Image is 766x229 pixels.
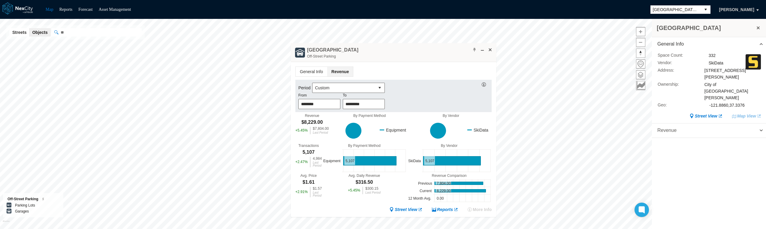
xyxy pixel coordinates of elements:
[375,83,385,93] button: select
[636,59,645,69] button: Home
[315,85,372,91] span: Custom
[307,47,358,53] h4: Double-click to make header text selectable
[713,4,761,15] button: [PERSON_NAME]
[15,208,29,214] label: Garages
[99,7,131,12] a: Asset Management
[295,127,308,134] div: + 5.45 %
[437,189,451,193] text: 8,229.00
[701,5,710,14] button: select
[695,113,717,119] span: Street View
[408,196,431,201] text: 12 Month Avg.
[636,70,645,79] button: Layers management
[636,38,645,47] button: Zoom out
[29,28,50,37] button: Objects
[303,149,315,156] div: 5,107
[343,93,347,98] label: To
[78,7,92,12] a: Forecast
[425,159,434,163] text: 5,107
[407,174,492,178] div: Revenue Comparison
[298,144,319,148] div: Transactions
[689,113,723,119] a: Street View
[313,127,329,130] div: $7,804.00
[658,52,700,59] label: Space Count :
[296,67,327,76] span: General Info
[298,93,307,98] label: From
[307,53,358,59] div: Off-Street Parking
[313,161,322,167] div: Last Period
[636,81,645,90] button: Key metrics
[301,119,323,126] div: $8,229.00
[348,174,380,178] div: Avg. Daily Revenue
[704,67,761,80] div: [STREET_ADDRESS][PERSON_NAME]
[46,7,53,12] a: Map
[437,196,444,201] text: 0.00
[657,41,684,48] span: General Info
[657,127,677,134] span: Revenue
[658,102,700,109] label: Geo :
[295,157,308,167] div: + 2.47 %
[636,27,645,36] button: Zoom in
[719,7,754,13] span: [PERSON_NAME]
[658,81,695,101] label: Ownership :
[323,159,341,163] text: Equipment
[313,131,329,134] div: Last Period
[313,191,322,197] div: Last Period
[365,187,381,190] div: $300.15
[313,187,322,190] div: $1.57
[322,144,407,148] div: By Payment Method
[356,179,373,186] div: $316.50
[704,81,761,101] div: City of [GEOGRAPHIC_DATA][PERSON_NAME]
[432,207,458,213] a: Reports
[395,207,417,213] span: Street View
[295,187,308,197] div: + 2.91 %
[407,144,492,148] div: By Vendor
[410,114,492,118] div: By Vendor
[298,85,312,91] label: Period
[59,7,73,12] a: Reports
[307,47,358,59] div: Double-click to make header text selectable
[305,114,319,118] div: Revenue
[658,67,695,80] label: Address :
[12,29,26,35] span: Streets
[327,67,353,76] span: Revenue
[418,181,432,186] text: Previous
[15,202,35,208] label: Parking Lots
[408,159,421,163] text: SkiData
[300,174,317,178] div: Avg. Price
[3,220,10,227] a: Mapbox homepage
[709,52,761,59] div: 332
[653,7,698,13] span: [GEOGRAPHIC_DATA][PERSON_NAME]
[9,28,29,37] button: Streets
[42,198,44,201] span: 5
[365,191,381,194] div: Last Period
[657,24,755,32] h3: [GEOGRAPHIC_DATA]
[437,207,453,213] span: Reports
[329,114,410,118] div: By Payment Method
[345,159,354,163] text: 5,107
[8,196,59,202] div: Off-Street Parking
[389,207,423,213] a: Street View
[636,49,645,58] button: Reset bearing to north
[658,60,700,66] label: Vendor :
[709,60,761,66] div: SkiData
[313,157,322,160] div: 4,984
[420,189,432,193] text: Current
[437,181,451,186] text: 7,804.00
[303,179,315,186] div: $1.61
[709,103,745,108] span: -121.8860 , 37.3376
[348,187,360,194] div: + 5.45 %
[32,29,47,35] span: Objects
